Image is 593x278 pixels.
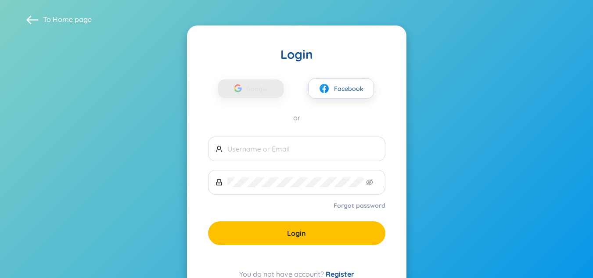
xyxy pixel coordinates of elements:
span: lock [216,179,223,186]
img: facebook [319,83,330,94]
button: facebookFacebook [308,78,374,99]
span: Facebook [334,84,363,94]
button: Google [218,79,284,98]
span: To [43,14,92,24]
div: Login [208,47,385,62]
span: Login [287,228,306,238]
button: Login [208,221,385,245]
div: or [208,113,385,123]
span: user [216,145,223,152]
span: eye-invisible [366,179,373,186]
a: Home page [53,15,92,24]
span: Google [246,79,272,98]
a: Forgot password [334,201,385,210]
input: Username or Email [227,144,378,154]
